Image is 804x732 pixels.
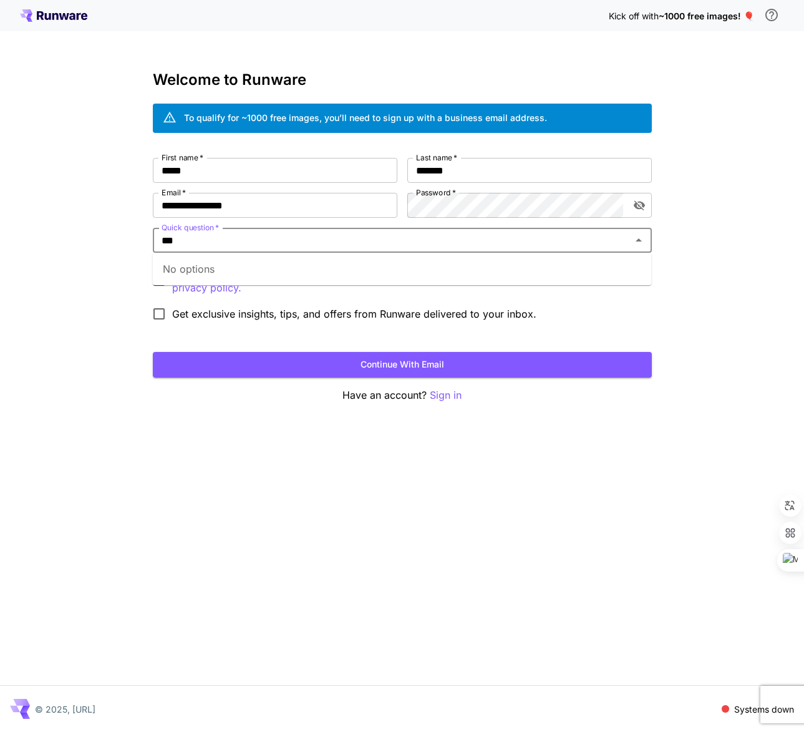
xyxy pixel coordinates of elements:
[759,2,784,27] button: In order to qualify for free credit, you need to sign up with a business email address and click ...
[172,306,536,321] span: Get exclusive insights, tips, and offers from Runware delivered to your inbox.
[734,703,794,716] p: Systems down
[162,152,203,163] label: First name
[628,194,651,217] button: toggle password visibility
[162,222,219,233] label: Quick question
[172,280,241,296] p: privacy policy.
[172,280,241,296] button: By signing up, I acknowledge that I have read and agree to the applicable terms of use and
[430,388,462,403] button: Sign in
[659,11,754,21] span: ~1000 free images! 🎈
[630,232,647,249] button: Close
[184,111,547,124] div: To qualify for ~1000 free images, you’ll need to sign up with a business email address.
[416,187,456,198] label: Password
[162,187,186,198] label: Email
[153,388,652,403] p: Have an account?
[416,152,457,163] label: Last name
[609,11,659,21] span: Kick off with
[153,71,652,89] h3: Welcome to Runware
[153,253,652,285] div: No options
[153,352,652,378] button: Continue with email
[35,703,95,716] p: © 2025, [URL]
